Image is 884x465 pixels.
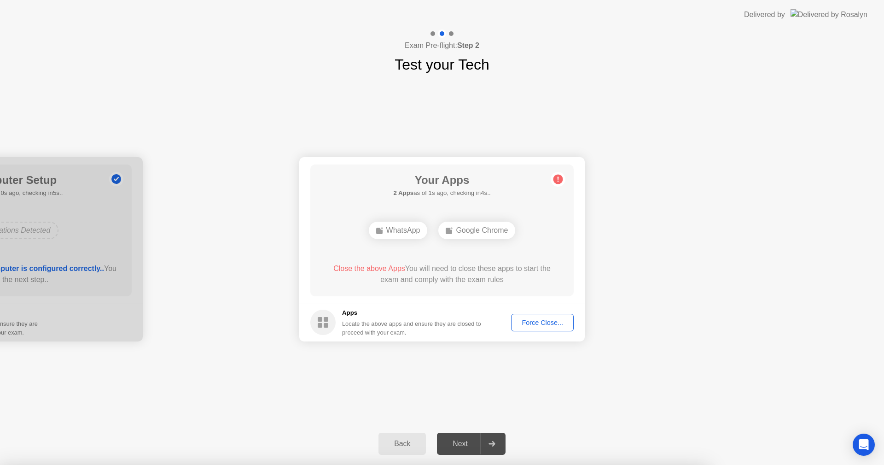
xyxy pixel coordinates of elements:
div: Open Intercom Messenger [853,434,875,456]
h5: as of 1s ago, checking in4s.. [393,188,490,198]
b: Step 2 [457,41,479,49]
b: 2 Apps [393,189,413,196]
div: Next [440,440,481,448]
h1: Your Apps [393,172,490,188]
h4: Exam Pre-flight: [405,40,479,51]
div: Google Chrome [438,222,515,239]
div: Force Close... [514,319,570,326]
div: You will need to close these apps to start the exam and comply with the exam rules [324,263,561,285]
div: WhatsApp [369,222,428,239]
div: Locate the above apps and ensure they are closed to proceed with your exam. [342,319,482,337]
div: Back [381,440,423,448]
div: Delivered by [744,9,785,20]
img: Delivered by Rosalyn [791,9,867,20]
h1: Test your Tech [395,53,489,76]
span: Close the above Apps [333,265,405,272]
h5: Apps [342,308,482,318]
